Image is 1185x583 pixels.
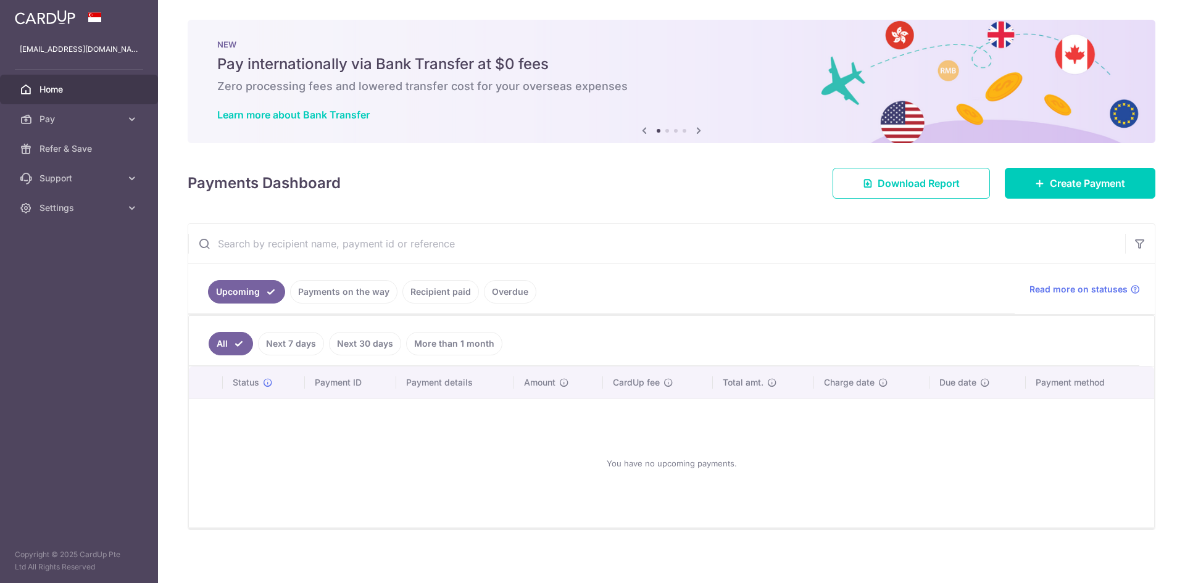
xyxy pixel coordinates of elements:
span: Status [233,376,259,389]
span: Due date [939,376,976,389]
a: Read more on statuses [1029,283,1140,296]
span: Amount [524,376,555,389]
span: Create Payment [1050,176,1125,191]
a: All [209,332,253,355]
img: Bank transfer banner [188,20,1155,143]
span: Total amt. [723,376,763,389]
th: Payment details [396,366,515,399]
span: CardUp fee [613,376,660,389]
p: [EMAIL_ADDRESS][DOMAIN_NAME] [20,43,138,56]
a: Download Report [833,168,990,199]
span: Support [39,172,121,184]
p: NEW [217,39,1126,49]
a: Next 30 days [329,332,401,355]
span: Read more on statuses [1029,283,1128,296]
a: Recipient paid [402,280,479,304]
th: Payment method [1026,366,1154,399]
span: Home [39,83,121,96]
a: More than 1 month [406,332,502,355]
a: Payments on the way [290,280,397,304]
span: Settings [39,202,121,214]
span: Charge date [824,376,875,389]
a: Next 7 days [258,332,324,355]
th: Payment ID [305,366,396,399]
img: CardUp [15,10,75,25]
h4: Payments Dashboard [188,172,341,194]
span: Refer & Save [39,143,121,155]
a: Upcoming [208,280,285,304]
a: Overdue [484,280,536,304]
span: Download Report [878,176,960,191]
h5: Pay internationally via Bank Transfer at $0 fees [217,54,1126,74]
h6: Zero processing fees and lowered transfer cost for your overseas expenses [217,79,1126,94]
a: Create Payment [1005,168,1155,199]
input: Search by recipient name, payment id or reference [188,224,1125,263]
span: Pay [39,113,121,125]
a: Learn more about Bank Transfer [217,109,370,121]
div: You have no upcoming payments. [204,409,1139,518]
